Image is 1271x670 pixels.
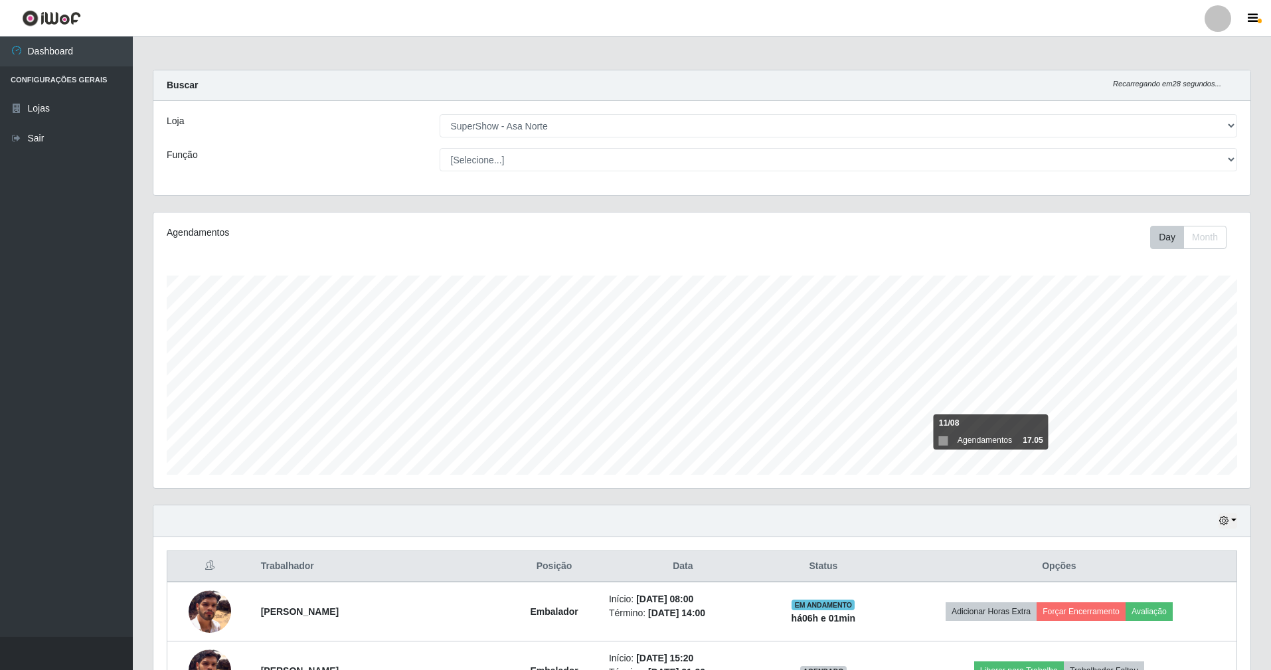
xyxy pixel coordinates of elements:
strong: Buscar [167,80,198,90]
time: [DATE] 15:20 [636,653,693,663]
button: Adicionar Horas Extra [946,602,1037,621]
th: Opções [882,551,1237,582]
th: Data [601,551,765,582]
label: Loja [167,114,184,128]
li: Início: [609,651,757,665]
time: [DATE] 08:00 [636,594,693,604]
th: Trabalhador [253,551,508,582]
th: Posição [507,551,601,582]
strong: [PERSON_NAME] [261,606,339,617]
button: Avaliação [1126,602,1173,621]
label: Função [167,148,198,162]
div: First group [1150,226,1227,249]
time: [DATE] 14:00 [648,608,705,618]
img: CoreUI Logo [22,10,81,27]
th: Status [765,551,882,582]
strong: há 06 h e 01 min [792,613,856,624]
button: Month [1183,226,1227,249]
li: Início: [609,592,757,606]
button: Forçar Encerramento [1037,602,1126,621]
button: Day [1150,226,1184,249]
span: EM ANDAMENTO [792,600,855,610]
img: 1734717801679.jpeg [189,590,231,633]
div: Agendamentos [167,226,601,240]
strong: Embalador [530,606,578,617]
i: Recarregando em 28 segundos... [1113,80,1221,88]
li: Término: [609,606,757,620]
div: Toolbar with button groups [1150,226,1237,249]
